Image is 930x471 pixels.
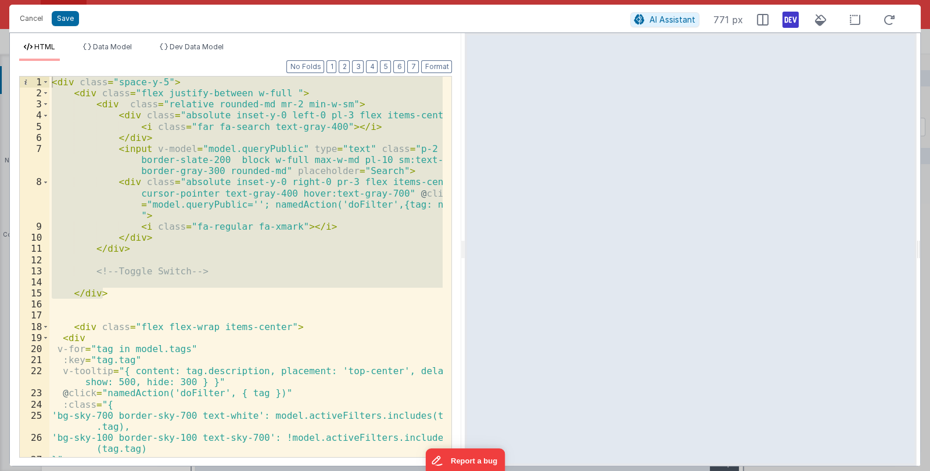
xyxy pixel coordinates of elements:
[20,266,49,277] div: 13
[20,321,49,332] div: 18
[20,365,49,387] div: 22
[170,42,224,51] span: Dev Data Model
[34,42,55,51] span: HTML
[20,399,49,410] div: 24
[20,110,49,121] div: 4
[20,387,49,398] div: 23
[93,42,132,51] span: Data Model
[20,143,49,177] div: 7
[352,60,364,73] button: 3
[20,77,49,88] div: 1
[20,88,49,99] div: 2
[380,60,391,73] button: 5
[20,176,49,221] div: 8
[407,60,419,73] button: 7
[20,454,49,465] div: 27
[20,310,49,321] div: 17
[20,255,49,266] div: 12
[20,99,49,110] div: 3
[14,10,49,27] button: Cancel
[20,288,49,299] div: 15
[20,121,49,132] div: 5
[20,332,49,343] div: 19
[20,299,49,310] div: 16
[20,132,49,143] div: 6
[20,221,49,232] div: 9
[393,60,405,73] button: 6
[20,354,49,365] div: 21
[20,343,49,354] div: 20
[339,60,350,73] button: 2
[713,13,743,27] span: 771 px
[20,232,49,243] div: 10
[286,60,324,73] button: No Folds
[366,60,378,73] button: 4
[630,12,699,27] button: AI Assistant
[421,60,452,73] button: Format
[326,60,336,73] button: 1
[20,410,49,432] div: 25
[20,277,49,288] div: 14
[20,432,49,454] div: 26
[52,11,79,26] button: Save
[649,15,695,24] span: AI Assistant
[20,243,49,254] div: 11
